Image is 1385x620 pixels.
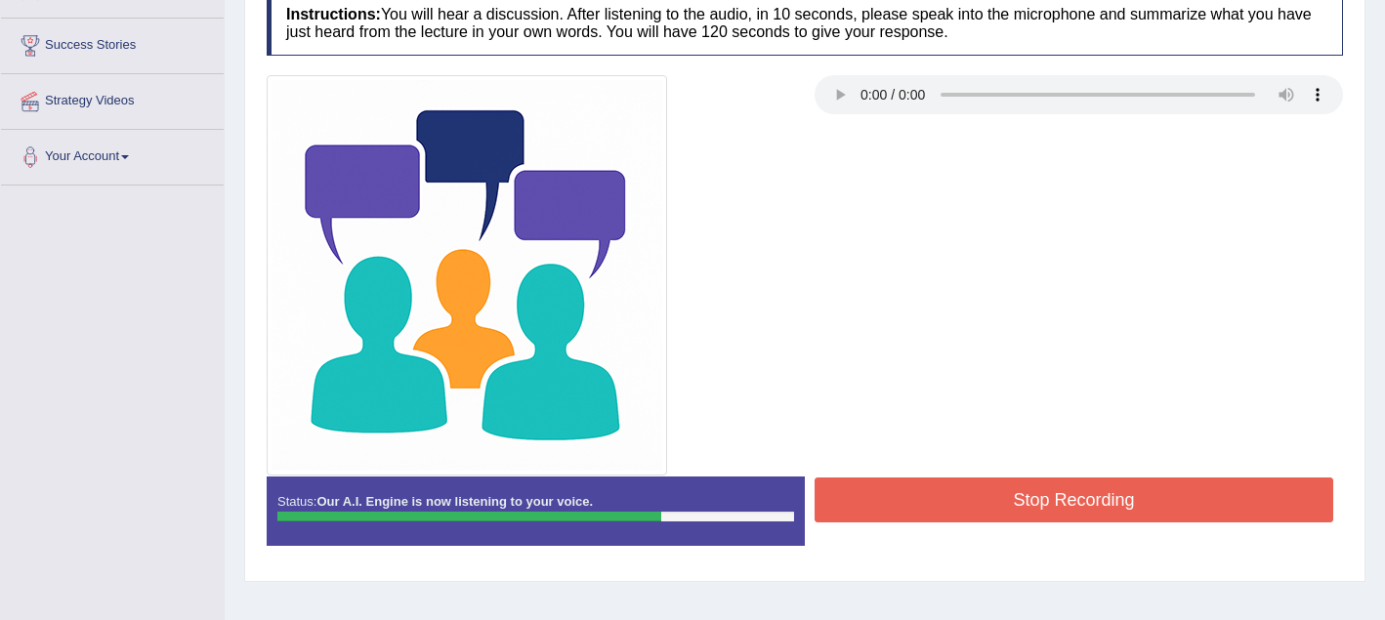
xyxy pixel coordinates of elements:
button: Stop Recording [815,477,1333,522]
b: Instructions: [286,6,381,22]
a: Your Account [1,130,224,179]
div: Status: [267,476,805,545]
a: Success Stories [1,19,224,67]
a: Strategy Videos [1,74,224,123]
strong: Our A.I. Engine is now listening to your voice. [316,494,593,509]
